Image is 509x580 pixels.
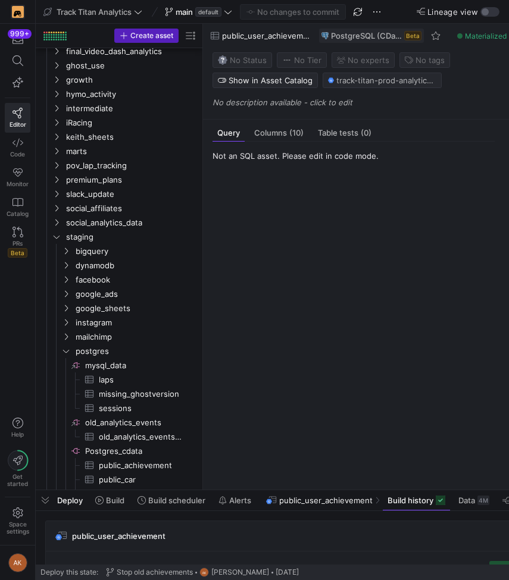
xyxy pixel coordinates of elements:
span: sessions​​​​​​​​​ [99,402,184,415]
div: Press SPACE to select this row. [40,244,198,258]
span: google_sheets [76,302,196,315]
span: postgres [76,344,196,358]
span: keith_sheets [66,130,196,144]
span: public_achievement​​​​​​​​​ [99,459,184,472]
span: Code [10,151,25,158]
div: Press SPACE to select this row. [40,144,198,158]
span: Space settings [7,521,29,535]
span: bigquery [76,244,196,258]
div: Press SPACE to select this row. [40,344,198,358]
span: Monitor [7,180,29,187]
div: Press SPACE to select this row. [40,287,198,301]
div: Press SPACE to select this row. [40,415,198,429]
div: Press SPACE to select this row. [40,458,198,472]
span: public_user_achievement [222,31,312,40]
a: Spacesettings [5,502,30,540]
button: Create asset [114,29,179,43]
span: ghost_use [66,59,196,73]
span: dynamodb [76,259,196,272]
span: PRs [13,240,23,247]
img: No status [218,55,227,65]
div: Press SPACE to select this row. [40,258,198,272]
button: No tags [399,52,450,68]
a: missing_ghostversion​​​​​​​​​ [40,387,198,401]
span: google_ads [76,287,196,301]
div: Press SPACE to select this row. [40,187,198,201]
button: No statusNo Status [213,52,272,68]
span: mysql_data​​​​​​​​ [85,359,196,372]
span: (10) [289,129,304,137]
button: AK [5,550,30,575]
div: Press SPACE to select this row. [40,487,198,501]
div: 999+ [8,29,32,39]
span: social_analytics_data [66,216,196,230]
span: Help [10,431,25,438]
div: Press SPACE to select this row. [40,372,198,387]
span: No Status [218,55,267,65]
span: laps​​​​​​​​​ [99,373,184,387]
span: old_analytics_events​​​​​​​​ [85,416,196,429]
span: Stop old achievements [117,568,193,576]
span: Table tests [318,129,371,137]
div: Press SPACE to select this row. [40,87,198,101]
span: mailchimp [76,330,196,344]
span: No Tier [282,55,321,65]
span: Show in Asset Catalog [229,76,313,85]
span: track-titan-prod-analytics / y42_Track_Titan_Analytics_main / source__Postgres_cdata__public_user... [336,76,436,85]
div: Press SPACE to select this row. [40,44,198,58]
img: No tier [282,55,292,65]
span: Beta [404,31,421,40]
a: public_car​​​​​​​​​ [40,472,198,487]
span: premium_plans [66,173,196,187]
div: Press SPACE to select this row. [40,101,198,115]
span: Create asset [130,32,173,40]
a: Monitor [5,162,30,192]
div: Press SPACE to select this row. [40,401,198,415]
div: Press SPACE to select this row. [40,73,198,87]
span: Beta [8,248,27,258]
button: Show in Asset Catalog [213,73,318,88]
span: Catalog [7,210,29,217]
button: Help [5,412,30,443]
span: staging [66,230,196,244]
div: Not an SQL asset. Please edit in code mode. [213,151,495,161]
button: Getstarted [5,446,30,492]
div: Press SPACE to select this row. [40,444,198,458]
div: Press SPACE to select this row. [40,215,198,230]
div: AK [8,553,27,572]
a: Code [5,133,30,162]
div: Press SPACE to select this row. [40,173,198,187]
div: Press SPACE to select this row. [40,315,198,330]
span: Get started [7,473,28,487]
span: pov_lap_tracking [66,159,196,173]
div: Press SPACE to select this row. [40,158,198,173]
div: Press SPACE to select this row. [40,330,198,344]
img: https://storage.googleapis.com/y42-prod-data-exchange/images/4FGlnMhCNn9FsUVOuDzedKBoGBDO04HwCK1Z... [12,6,24,18]
span: No tags [416,55,445,65]
a: PRsBeta [5,222,30,262]
img: undefined [321,32,328,39]
div: Press SPACE to select this row. [40,230,198,244]
div: Press SPACE to select this row. [40,58,198,73]
span: missing_ghostversion​​​​​​​​​ [99,387,184,401]
div: Press SPACE to select this row. [40,472,198,487]
span: (0) [361,129,371,137]
button: Stop old achievementsAK[PERSON_NAME][DATE] [103,565,302,580]
span: No expert s [348,55,389,65]
a: laps​​​​​​​​​ [40,372,198,387]
span: PostgreSQL (CData) [331,31,402,40]
span: main [176,7,193,17]
span: Postgres_cdata​​​​​​​​ [85,444,196,458]
a: Editor [5,103,30,133]
button: track-titan-prod-analytics / y42_Track_Titan_Analytics_main / source__Postgres_cdata__public_user... [323,73,442,88]
div: Press SPACE to select this row. [40,301,198,315]
span: Editor [10,121,26,128]
button: maindefault [162,4,235,20]
span: public_game​​​​​​​​​ [99,487,184,501]
a: Postgres_cdata​​​​​​​​ [40,444,198,458]
div: Press SPACE to select this row. [40,429,198,444]
p: No description available - click to edit [213,98,504,107]
span: Columns [254,129,304,137]
span: growth [66,73,196,87]
a: Catalog [5,192,30,222]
